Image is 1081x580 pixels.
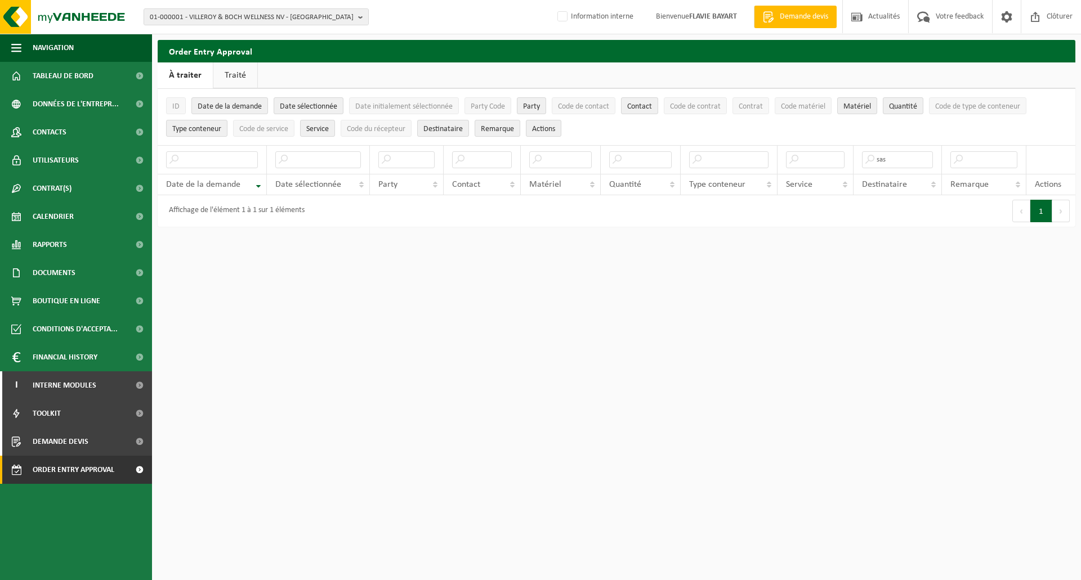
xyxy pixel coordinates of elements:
span: Contact [627,102,652,111]
span: Code de contact [558,102,609,111]
span: Destinataire [862,180,907,189]
span: Documents [33,259,75,287]
span: Matériel [529,180,561,189]
button: Date initialement sélectionnéeDate initialement sélectionnée: Activate to sort [349,97,459,114]
button: MatérielMatériel: Activate to sort [837,97,877,114]
div: Affichage de l'élément 1 à 1 sur 1 éléments [163,201,305,221]
span: Demande devis [777,11,831,23]
span: Demande devis [33,428,88,456]
button: RemarqueRemarque: Activate to sort [475,120,520,137]
span: Remarque [481,125,514,133]
label: Information interne [555,8,633,25]
span: Interne modules [33,371,96,399]
span: Remarque [950,180,989,189]
a: Demande devis [754,6,837,28]
button: IDID: Activate to sort [166,97,186,114]
span: Quantité [609,180,641,189]
button: ContratContrat: Activate to sort [732,97,769,114]
span: Matériel [843,102,871,111]
button: Code du récepteurCode du récepteur: Activate to sort [341,120,412,137]
span: Contrat(s) [33,174,72,203]
span: I [11,371,21,399]
button: DestinataireDestinataire : Activate to sort [417,120,469,137]
span: Contact [452,180,480,189]
span: Boutique en ligne [33,287,100,315]
button: QuantitéQuantité: Activate to sort [883,97,923,114]
button: Actions [526,120,561,137]
span: Service [306,125,329,133]
span: Party [523,102,540,111]
span: Type conteneur [689,180,745,189]
button: ServiceService: Activate to sort [300,120,335,137]
span: Toolkit [33,399,61,428]
span: Destinataire [423,125,463,133]
span: Tableau de bord [33,62,93,90]
button: Next [1052,200,1070,222]
button: Code de type de conteneurCode de type de conteneur: Activate to sort [929,97,1026,114]
button: Date sélectionnéeDate sélectionnée: Activate to sort [274,97,343,114]
span: Type conteneur [172,125,221,133]
span: Utilisateurs [33,146,79,174]
span: ID [172,102,180,111]
span: Calendrier [33,203,74,231]
button: Date de la demandeDate de la demande: Activate to remove sorting [191,97,268,114]
span: Code de contrat [670,102,721,111]
span: Actions [1035,180,1061,189]
strong: FLAVIE BAYART [689,12,737,21]
button: Type conteneurType conteneur: Activate to sort [166,120,227,137]
span: Date sélectionnée [275,180,341,189]
span: Party [378,180,397,189]
span: Order entry approval [33,456,114,484]
a: Traité [213,62,257,88]
button: Previous [1012,200,1030,222]
span: Rapports [33,231,67,259]
span: Contacts [33,118,66,146]
span: Party Code [471,102,505,111]
span: Navigation [33,34,74,62]
button: PartyParty: Activate to sort [517,97,546,114]
span: Date initialement sélectionnée [355,102,453,111]
span: Code matériel [781,102,825,111]
button: ContactContact: Activate to sort [621,97,658,114]
span: Date de la demande [198,102,262,111]
button: Code de contratCode de contrat: Activate to sort [664,97,727,114]
span: Date sélectionnée [280,102,337,111]
span: Code de service [239,125,288,133]
span: Données de l'entrepr... [33,90,119,118]
span: Financial History [33,343,97,371]
span: Code de type de conteneur [935,102,1020,111]
button: Code de contactCode de contact: Activate to sort [552,97,615,114]
span: Conditions d'accepta... [33,315,118,343]
span: Actions [532,125,555,133]
span: Code du récepteur [347,125,405,133]
h2: Order Entry Approval [158,40,1075,62]
span: Quantité [889,102,917,111]
button: 1 [1030,200,1052,222]
button: Code matérielCode matériel: Activate to sort [775,97,832,114]
button: Code de serviceCode de service: Activate to sort [233,120,294,137]
span: Contrat [739,102,763,111]
span: Service [786,180,812,189]
button: Party CodeParty Code: Activate to sort [464,97,511,114]
span: 01-000001 - VILLEROY & BOCH WELLNESS NV - [GEOGRAPHIC_DATA] [150,9,354,26]
span: Date de la demande [166,180,240,189]
button: 01-000001 - VILLEROY & BOCH WELLNESS NV - [GEOGRAPHIC_DATA] [144,8,369,25]
a: À traiter [158,62,213,88]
